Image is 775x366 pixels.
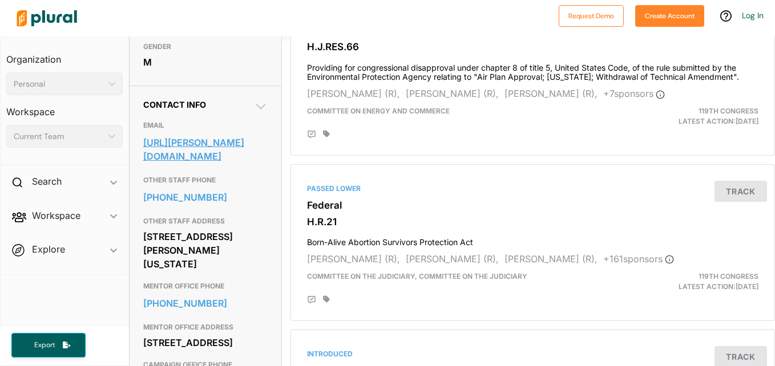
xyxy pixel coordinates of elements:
[307,200,758,211] h3: Federal
[143,189,268,206] a: [PHONE_NUMBER]
[559,9,624,21] a: Request Demo
[26,340,63,350] span: Export
[143,100,206,109] span: Contact Info
[143,54,268,71] div: M
[307,295,316,304] div: Add Position Statement
[603,253,674,265] span: + 161 sponsor s
[307,272,527,280] span: Committee on the Judiciary, Committee on the Judiciary
[715,181,767,202] button: Track
[504,88,598,99] span: [PERSON_NAME] (R),
[307,107,450,115] span: Committee on Energy and Commerce
[6,95,123,120] h3: Workspace
[559,5,624,27] button: Request Demo
[143,295,268,312] a: [PHONE_NUMBER]
[406,88,499,99] span: [PERSON_NAME] (R),
[143,119,268,132] h3: EMAIL
[699,107,758,115] span: 119th Congress
[11,333,86,357] button: Export
[611,271,767,292] div: Latest Action: [DATE]
[307,253,400,265] span: [PERSON_NAME] (R),
[143,173,268,187] h3: OTHER STAFF PHONE
[307,88,400,99] span: [PERSON_NAME] (R),
[323,130,330,138] div: Add tags
[307,349,758,359] div: Introduced
[323,295,330,303] div: Add tags
[307,216,758,227] h3: H.R.21
[307,184,758,194] div: Passed Lower
[143,334,268,351] div: [STREET_ADDRESS]
[143,320,268,334] h3: MENTOR OFFICE ADDRESS
[307,41,758,52] h3: H.J.RES.66
[143,214,268,228] h3: OTHER STAFF ADDRESS
[143,279,268,293] h3: MENTOR OFFICE PHONE
[6,43,123,68] h3: Organization
[143,228,268,273] div: [STREET_ADDRESS][PERSON_NAME][US_STATE]
[307,130,316,139] div: Add Position Statement
[699,272,758,280] span: 119th Congress
[603,88,665,99] span: + 7 sponsor s
[504,253,598,265] span: [PERSON_NAME] (R),
[742,10,764,21] a: Log In
[406,253,499,265] span: [PERSON_NAME] (R),
[14,131,104,143] div: Current Team
[635,9,704,21] a: Create Account
[611,106,767,127] div: Latest Action: [DATE]
[307,232,758,247] h4: Born-Alive Abortion Survivors Protection Act
[143,40,268,54] h3: GENDER
[14,78,104,90] div: Personal
[635,5,704,27] button: Create Account
[143,134,268,165] a: [URL][PERSON_NAME][DOMAIN_NAME]
[307,58,758,83] h4: Providing for congressional disapproval under chapter 8 of title 5, United States Code, of the ru...
[32,175,62,188] h2: Search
